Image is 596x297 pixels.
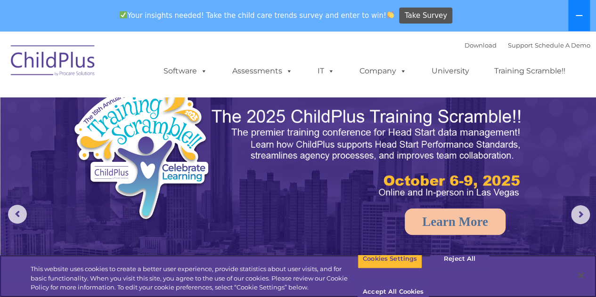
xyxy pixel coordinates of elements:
[116,6,398,24] span: Your insights needed! Take the child care trends survey and enter to win!
[387,11,394,18] img: 👏
[465,41,497,49] a: Download
[405,209,506,235] a: Learn More
[120,11,127,18] img: ✅
[6,39,100,86] img: ChildPlus by Procare Solutions
[535,41,590,49] a: Schedule A Demo
[465,41,590,49] font: |
[508,41,533,49] a: Support
[422,62,479,80] a: University
[131,101,171,108] span: Phone number
[31,265,358,292] div: This website uses cookies to create a better user experience, provide statistics about user visit...
[223,62,302,80] a: Assessments
[430,249,489,269] button: Reject All
[308,62,344,80] a: IT
[350,62,416,80] a: Company
[485,62,575,80] a: Training Scramble!!
[571,265,591,286] button: Close
[405,8,447,24] span: Take Survey
[131,62,160,69] span: Last name
[154,62,217,80] a: Software
[399,8,452,24] a: Take Survey
[358,249,422,269] button: Cookies Settings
